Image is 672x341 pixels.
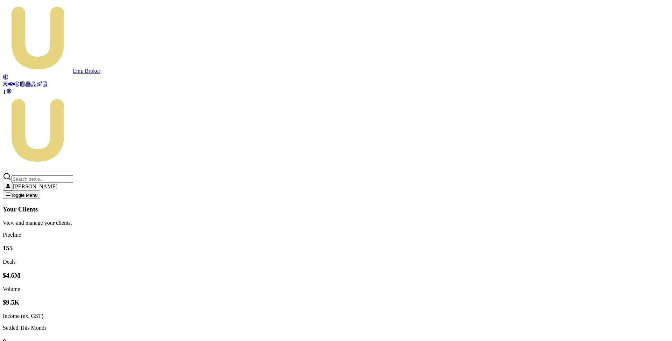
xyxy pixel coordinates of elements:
div: Income (ex. GST) [3,313,669,319]
a: Emu Broker [3,68,100,74]
span: [PERSON_NAME] [13,183,57,189]
div: Deals [3,259,669,265]
h3: $9.5K [3,299,669,306]
p: Pipeline [3,232,669,238]
span: Emu Broker [73,68,100,74]
img: emu-icon-u.png [3,3,73,73]
h3: 155 [3,244,669,252]
span: T [3,89,6,95]
h3: $4.6M [3,272,669,279]
p: View and manage your clients. [3,220,669,226]
input: Search deals [11,175,73,183]
button: Toggle Menu [3,190,40,199]
img: Emu Money Test [3,95,73,165]
span: Toggle Menu [11,193,37,198]
p: Settled This Month [3,325,669,331]
h3: Your Clients [3,206,669,213]
div: Volume [3,286,669,292]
